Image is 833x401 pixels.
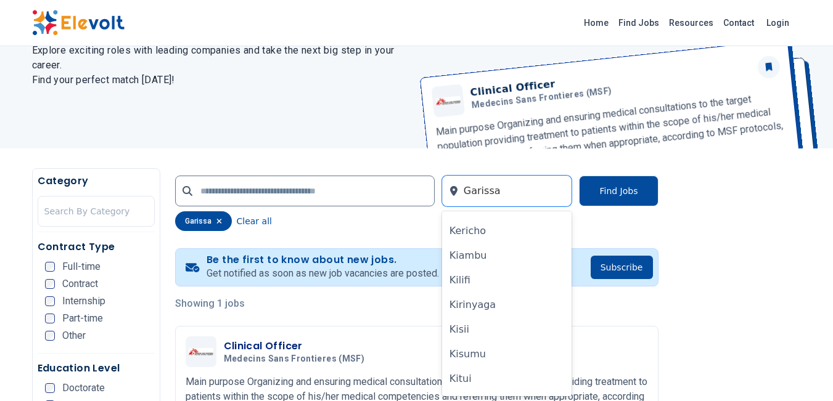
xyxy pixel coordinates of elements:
[45,383,55,393] input: Doctorate
[224,339,370,354] h3: Clinical Officer
[442,268,572,293] div: Kilifi
[771,342,833,401] iframe: Chat Widget
[442,293,572,317] div: Kirinyaga
[579,13,613,33] a: Home
[442,342,572,367] div: Kisumu
[32,10,125,36] img: Elevolt
[189,348,213,356] img: Medecins Sans Frontieres (MSF)
[45,314,55,323] input: Part-time
[62,314,103,323] span: Part-time
[62,331,86,341] span: Other
[591,256,653,279] button: Subscribe
[718,13,759,33] a: Contact
[45,296,55,306] input: Internship
[175,211,232,231] div: garissa
[45,279,55,289] input: Contract
[207,254,439,266] h4: Be the first to know about new jobs.
[442,367,572,391] div: Kitui
[62,296,105,306] span: Internship
[237,211,272,231] button: Clear all
[45,331,55,341] input: Other
[442,243,572,268] div: Kiambu
[613,13,664,33] a: Find Jobs
[664,13,718,33] a: Resources
[32,43,402,87] h2: Explore exciting roles with leading companies and take the next big step in your career. Find you...
[62,383,105,393] span: Doctorate
[38,361,155,376] h5: Education Level
[207,266,439,281] p: Get notified as soon as new job vacancies are posted.
[442,317,572,342] div: Kisii
[38,174,155,188] h5: Category
[62,279,98,289] span: Contract
[175,296,659,311] p: Showing 1 jobs
[759,10,797,35] a: Login
[579,176,658,206] button: Find Jobs
[224,354,365,365] span: Medecins Sans Frontieres (MSF)
[62,262,101,272] span: Full-time
[442,219,572,243] div: Kericho
[38,240,155,254] h5: Contract Type
[45,262,55,272] input: Full-time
